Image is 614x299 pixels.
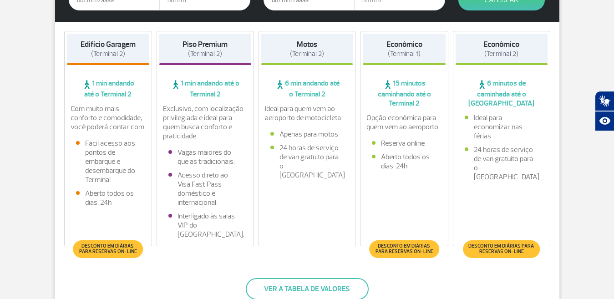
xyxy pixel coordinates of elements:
[366,113,442,132] p: Opção econômica para quem vem ao aeroporto.
[483,40,519,49] strong: Econômico
[467,243,535,254] span: Desconto em diárias para reservas on-line
[91,50,125,58] span: (Terminal 2)
[265,104,350,122] p: Ideal para quem vem ao aeroporto de motocicleta.
[168,148,242,166] li: Vagas maiores do que as tradicionais.
[386,40,422,49] strong: Econômico
[363,79,446,108] span: 15 minutos caminhando até o Terminal 2
[290,50,324,58] span: (Terminal 2)
[456,79,548,108] span: 6 minutos de caminhada até o [GEOGRAPHIC_DATA]
[465,113,538,141] li: Ideal para economizar nas férias
[297,40,317,49] strong: Motos
[163,104,248,141] p: Exclusivo, com localização privilegiada e ideal para quem busca conforto e praticidade.
[81,40,136,49] strong: Edifício Garagem
[67,79,150,99] span: 1 min andando até o Terminal 2
[270,130,344,139] li: Apenas para motos.
[388,50,421,58] span: (Terminal 1)
[261,79,353,99] span: 6 min andando até o Terminal 2
[595,91,614,131] div: Plugin de acessibilidade da Hand Talk.
[78,243,138,254] span: Desconto em diárias para reservas on-line
[159,79,251,99] span: 1 min andando até o Terminal 2
[76,139,141,184] li: Fácil acesso aos pontos de embarque e desembarque do Terminal
[183,40,228,49] strong: Piso Premium
[465,145,538,182] li: 24 horas de serviço de van gratuito para o [GEOGRAPHIC_DATA]
[595,111,614,131] button: Abrir recursos assistivos.
[595,91,614,111] button: Abrir tradutor de língua de sinais.
[374,243,434,254] span: Desconto em diárias para reservas on-line
[168,171,242,207] li: Acesso direto ao Visa Fast Pass doméstico e internacional.
[71,104,146,132] p: Com muito mais conforto e comodidade, você poderá contar com:
[372,152,436,171] li: Aberto todos os dias, 24h.
[188,50,222,58] span: (Terminal 2)
[168,212,242,239] li: Interligado às salas VIP do [GEOGRAPHIC_DATA].
[484,50,518,58] span: (Terminal 2)
[270,143,344,180] li: 24 horas de serviço de van gratuito para o [GEOGRAPHIC_DATA]
[76,189,141,207] li: Aberto todos os dias, 24h
[372,139,436,148] li: Reserva online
